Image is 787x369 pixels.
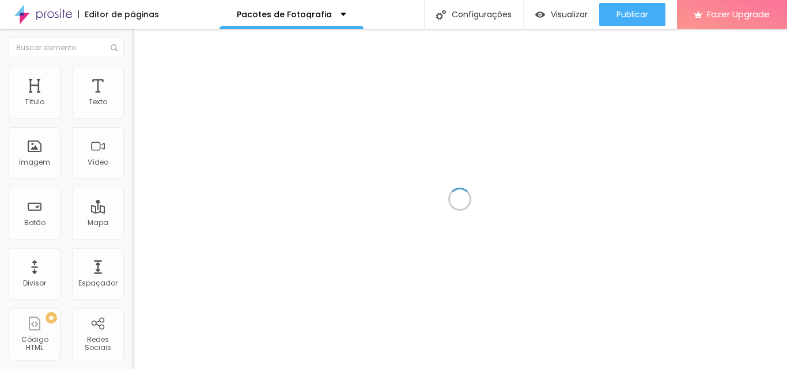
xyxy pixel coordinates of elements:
div: Espaçador [78,279,118,287]
span: Visualizar [551,10,588,19]
div: Título [25,98,44,106]
img: view-1.svg [535,10,545,20]
img: Icone [111,44,118,51]
span: Publicar [616,10,648,19]
div: Vídeo [88,158,108,166]
div: Imagem [19,158,50,166]
img: Icone [436,10,446,20]
button: Publicar [599,3,665,26]
p: Pacotes de Fotografia [237,10,332,18]
div: Editor de páginas [78,10,159,18]
div: Redes Sociais [75,336,120,352]
div: Texto [89,98,107,106]
input: Buscar elemento [9,37,124,58]
div: Mapa [88,219,108,227]
div: Código HTML [12,336,57,352]
span: Fazer Upgrade [707,9,770,19]
div: Botão [24,219,46,227]
button: Visualizar [524,3,599,26]
div: Divisor [23,279,46,287]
